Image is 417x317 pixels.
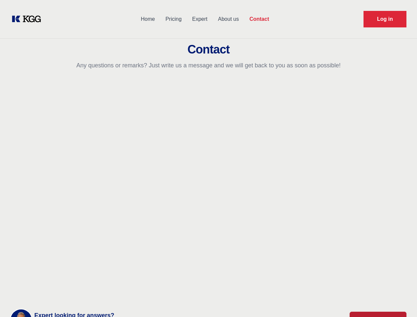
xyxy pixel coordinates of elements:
a: Expert [187,11,213,28]
h2: Contact [8,43,409,56]
a: Contact [244,11,274,28]
p: Any questions or remarks? Just write us a message and we will get back to you as soon as possible! [8,61,409,69]
a: Home [135,11,160,28]
a: Pricing [160,11,187,28]
a: About us [213,11,244,28]
a: KOL Knowledge Platform: Talk to Key External Experts (KEE) [11,14,46,24]
a: Request Demo [364,11,406,27]
iframe: Chat Widget [384,285,417,317]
